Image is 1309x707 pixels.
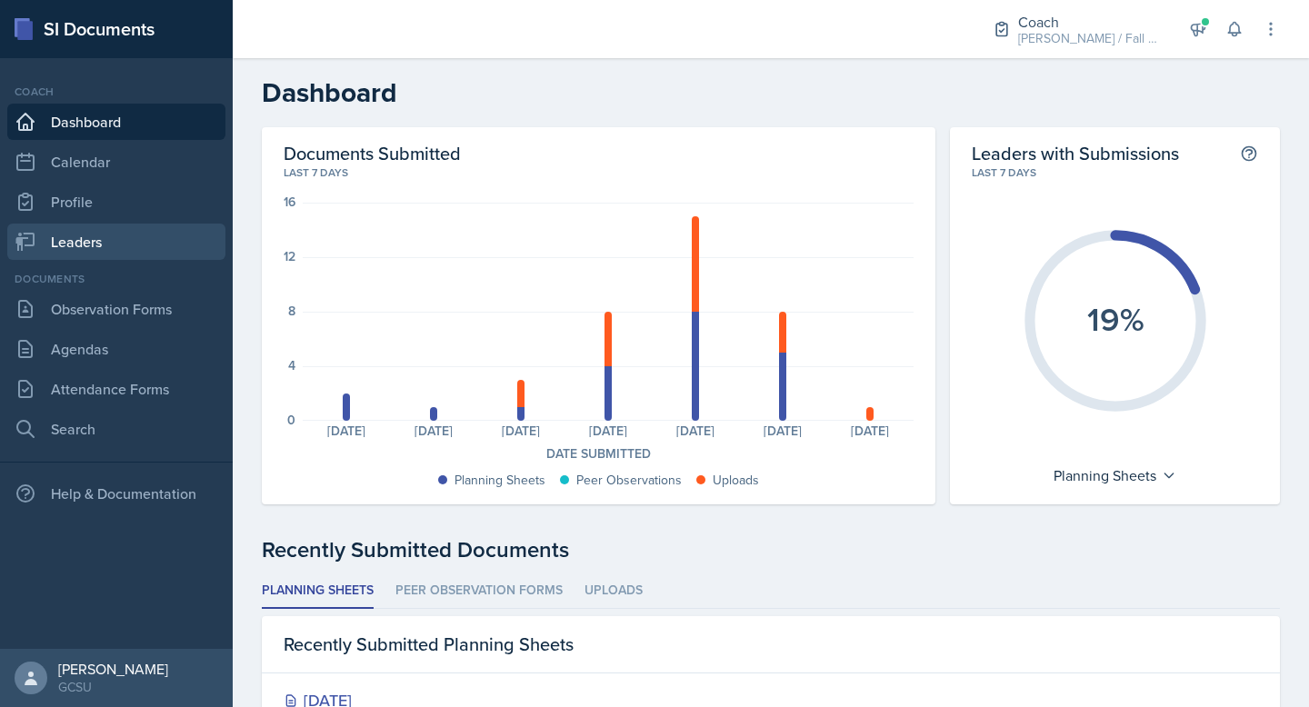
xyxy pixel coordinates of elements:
div: Coach [1018,11,1164,33]
div: [DATE] [826,424,914,437]
div: [DATE] [390,424,477,437]
h2: Dashboard [262,76,1280,109]
div: 16 [284,195,295,208]
div: [DATE] [652,424,739,437]
div: Last 7 days [284,164,914,181]
li: Planning Sheets [262,573,374,609]
div: GCSU [58,678,168,696]
a: Agendas [7,331,225,367]
div: Coach [7,84,225,100]
div: 0 [287,413,295,426]
div: Uploads [713,471,759,490]
li: Uploads [585,573,643,609]
div: 12 [284,250,295,263]
a: Calendar [7,144,225,180]
div: Recently Submitted Planning Sheets [262,616,1280,673]
div: Planning Sheets [1044,461,1185,490]
div: 8 [288,304,295,317]
div: [DATE] [739,424,826,437]
a: Search [7,411,225,447]
text: 19% [1086,295,1144,343]
div: Recently Submitted Documents [262,533,1280,566]
li: Peer Observation Forms [395,573,563,609]
h2: Documents Submitted [284,142,914,164]
a: Leaders [7,224,225,260]
a: Profile [7,184,225,220]
h2: Leaders with Submissions [972,142,1179,164]
div: [DATE] [303,424,390,437]
div: [DATE] [565,424,652,437]
a: Observation Forms [7,291,225,327]
a: Attendance Forms [7,371,225,407]
div: 4 [288,359,295,372]
div: Last 7 days [972,164,1258,181]
div: [PERSON_NAME] / Fall 2025 [1018,29,1164,48]
div: Documents [7,271,225,287]
div: [PERSON_NAME] [58,660,168,678]
a: Dashboard [7,104,225,140]
div: Peer Observations [576,471,682,490]
div: [DATE] [477,424,565,437]
div: Planning Sheets [455,471,545,490]
div: Help & Documentation [7,475,225,512]
div: Date Submitted [284,444,914,463]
